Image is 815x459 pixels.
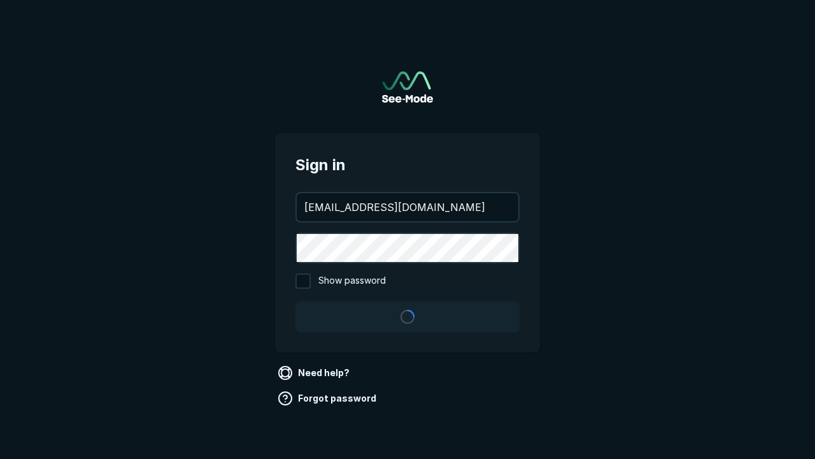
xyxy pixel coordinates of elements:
a: Go to sign in [382,71,433,103]
span: Show password [318,273,386,289]
a: Forgot password [275,388,381,409]
span: Sign in [295,154,520,177]
input: your@email.com [297,193,518,221]
img: See-Mode Logo [382,71,433,103]
a: Need help? [275,363,355,383]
